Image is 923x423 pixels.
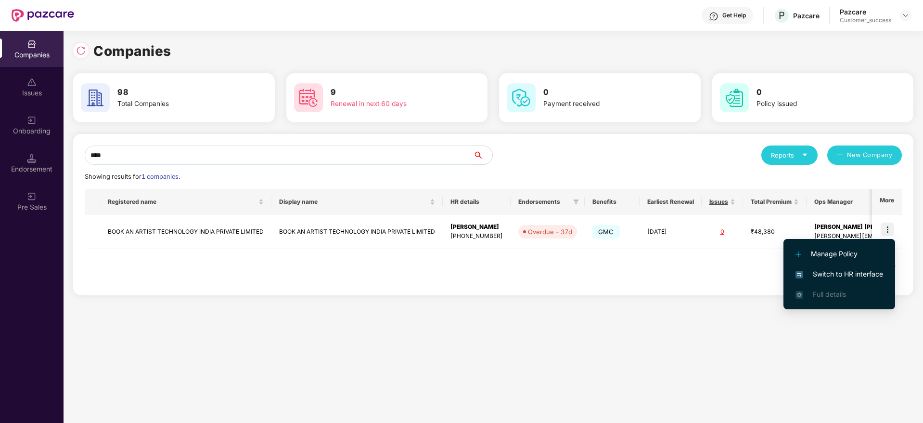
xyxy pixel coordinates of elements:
[881,223,894,236] img: icon
[331,86,452,99] h3: 9
[640,189,702,215] th: Earliest Renewal
[585,189,640,215] th: Benefits
[571,196,581,208] span: filter
[743,189,807,215] th: Total Premium
[473,145,493,165] button: search
[100,215,271,249] td: BOOK AN ARTIST TECHNOLOGY INDIA PRIVATE LIMITED
[100,189,271,215] th: Registered name
[279,198,428,206] span: Display name
[779,10,785,21] span: P
[543,86,665,99] h3: 0
[450,232,503,241] div: [PHONE_NUMBER]
[294,83,323,112] img: svg+xml;base64,PHN2ZyB4bWxucz0iaHR0cDovL3d3dy53My5vcmcvMjAwMC9zdmciIHdpZHRoPSI2MCIgaGVpZ2h0PSI2MC...
[27,78,37,87] img: svg+xml;base64,PHN2ZyBpZD0iSXNzdWVzX2Rpc2FibGVkIiB4bWxucz0iaHR0cDovL3d3dy53My5vcmcvMjAwMC9zdmciIH...
[795,269,883,279] span: Switch to HR interface
[902,12,910,19] img: svg+xml;base64,PHN2ZyBpZD0iRHJvcGRvd24tMzJ4MzIiIHhtbG5zPSJodHRwOi8vd3d3LnczLm9yZy8yMDAwL3N2ZyIgd2...
[640,215,702,249] td: [DATE]
[813,290,846,298] span: Full details
[702,189,743,215] th: Issues
[840,16,891,24] div: Customer_success
[709,12,718,21] img: svg+xml;base64,PHN2ZyBpZD0iSGVscC0zMngzMiIgeG1sbnM9Imh0dHA6Ly93d3cudzMub3JnLzIwMDAvc3ZnIiB3aWR0aD...
[793,11,820,20] div: Pazcare
[837,152,843,159] span: plus
[443,189,511,215] th: HR details
[543,99,665,109] div: Payment received
[473,151,492,159] span: search
[771,150,808,160] div: Reports
[81,83,110,112] img: svg+xml;base64,PHN2ZyB4bWxucz0iaHR0cDovL3d3dy53My5vcmcvMjAwMC9zdmciIHdpZHRoPSI2MCIgaGVpZ2h0PSI2MC...
[795,249,883,259] span: Manage Policy
[751,227,799,237] div: ₹48,380
[592,225,620,238] span: GMC
[722,12,746,19] div: Get Help
[450,223,503,232] div: [PERSON_NAME]
[751,198,792,206] span: Total Premium
[827,145,902,165] button: plusNew Company
[141,173,180,180] span: 1 companies.
[27,154,37,163] img: svg+xml;base64,PHN2ZyB3aWR0aD0iMTQuNSIgaGVpZ2h0PSIxNC41IiB2aWV3Qm94PSIwIDAgMTYgMTYiIGZpbGw9Im5vbm...
[756,99,878,109] div: Policy issued
[271,215,443,249] td: BOOK AN ARTIST TECHNOLOGY INDIA PRIVATE LIMITED
[872,189,902,215] th: More
[85,173,180,180] span: Showing results for
[720,83,749,112] img: svg+xml;base64,PHN2ZyB4bWxucz0iaHR0cDovL3d3dy53My5vcmcvMjAwMC9zdmciIHdpZHRoPSI2MCIgaGVpZ2h0PSI2MC...
[76,46,86,55] img: svg+xml;base64,PHN2ZyBpZD0iUmVsb2FkLTMyeDMyIiB4bWxucz0iaHR0cDovL3d3dy53My5vcmcvMjAwMC9zdmciIHdpZH...
[573,199,579,205] span: filter
[709,227,735,237] div: 0
[795,291,803,299] img: svg+xml;base64,PHN2ZyB4bWxucz0iaHR0cDovL3d3dy53My5vcmcvMjAwMC9zdmciIHdpZHRoPSIxNi4zNjMiIGhlaWdodD...
[795,251,801,257] img: svg+xml;base64,PHN2ZyB4bWxucz0iaHR0cDovL3d3dy53My5vcmcvMjAwMC9zdmciIHdpZHRoPSIxMi4yMDEiIGhlaWdodD...
[528,227,572,237] div: Overdue - 37d
[27,192,37,201] img: svg+xml;base64,PHN2ZyB3aWR0aD0iMjAiIGhlaWdodD0iMjAiIHZpZXdCb3g9IjAgMCAyMCAyMCIgZmlsbD0ibm9uZSIgeG...
[117,86,239,99] h3: 98
[27,40,37,49] img: svg+xml;base64,PHN2ZyBpZD0iQ29tcGFuaWVzIiB4bWxucz0iaHR0cDovL3d3dy53My5vcmcvMjAwMC9zdmciIHdpZHRoPS...
[709,198,728,206] span: Issues
[756,86,878,99] h3: 0
[802,152,808,158] span: caret-down
[271,189,443,215] th: Display name
[117,99,239,109] div: Total Companies
[93,40,171,62] h1: Companies
[27,116,37,125] img: svg+xml;base64,PHN2ZyB3aWR0aD0iMjAiIGhlaWdodD0iMjAiIHZpZXdCb3g9IjAgMCAyMCAyMCIgZmlsbD0ibm9uZSIgeG...
[331,99,452,109] div: Renewal in next 60 days
[795,271,803,278] img: svg+xml;base64,PHN2ZyB4bWxucz0iaHR0cDovL3d3dy53My5vcmcvMjAwMC9zdmciIHdpZHRoPSIxNiIgaGVpZ2h0PSIxNi...
[847,150,893,160] span: New Company
[840,7,891,16] div: Pazcare
[507,83,536,112] img: svg+xml;base64,PHN2ZyB4bWxucz0iaHR0cDovL3d3dy53My5vcmcvMjAwMC9zdmciIHdpZHRoPSI2MCIgaGVpZ2h0PSI2MC...
[12,9,74,22] img: New Pazcare Logo
[108,198,256,206] span: Registered name
[518,198,569,206] span: Endorsements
